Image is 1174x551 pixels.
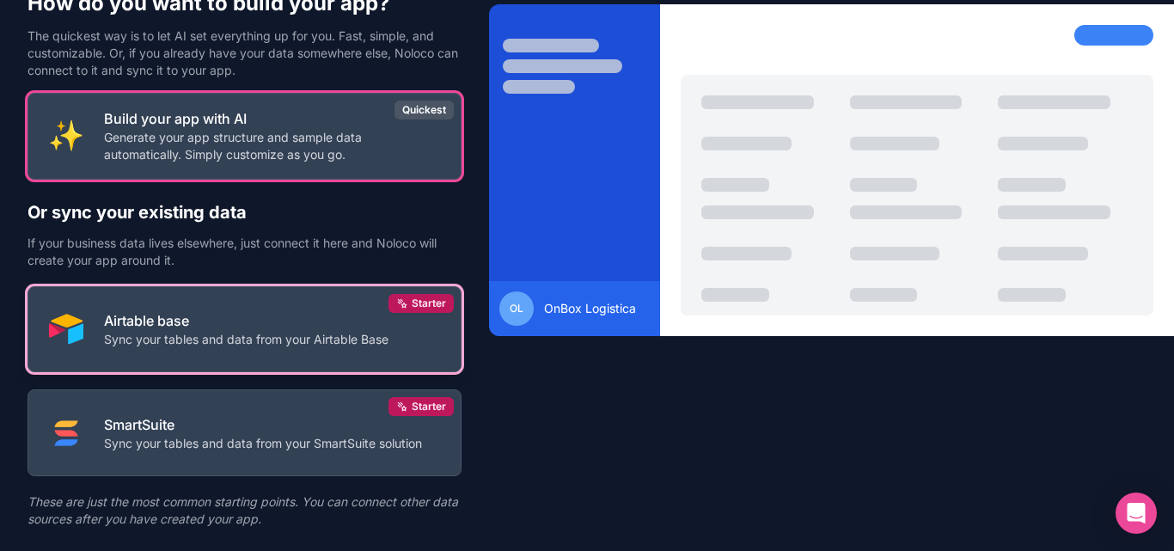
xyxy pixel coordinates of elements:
p: SmartSuite [104,414,422,435]
button: INTERNAL_WITH_AIBuild your app with AIGenerate your app structure and sample data automatically. ... [28,93,462,180]
span: OL [510,302,523,315]
button: AIRTABLEAirtable baseSync your tables and data from your Airtable BaseStarter [28,286,462,373]
span: OnBox Logistica [544,300,636,317]
p: Sync your tables and data from your Airtable Base [104,331,388,348]
p: The quickest way is to let AI set everything up for you. Fast, simple, and customizable. Or, if y... [28,28,462,79]
img: SMART_SUITE [49,416,83,450]
p: These are just the most common starting points. You can connect other data sources after you have... [28,493,462,528]
div: Open Intercom Messenger [1116,493,1157,534]
span: Starter [412,297,446,310]
div: Quickest [394,101,454,119]
h2: Or sync your existing data [28,200,462,224]
p: Build your app with AI [104,108,440,129]
img: INTERNAL_WITH_AI [49,119,83,153]
button: SMART_SUITESmartSuiteSync your tables and data from your SmartSuite solutionStarter [28,389,462,476]
p: Airtable base [104,310,388,331]
p: Sync your tables and data from your SmartSuite solution [104,435,422,452]
p: Generate your app structure and sample data automatically. Simply customize as you go. [104,129,440,163]
span: Starter [412,400,446,413]
p: If your business data lives elsewhere, just connect it here and Noloco will create your app aroun... [28,235,462,269]
img: AIRTABLE [49,312,83,346]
